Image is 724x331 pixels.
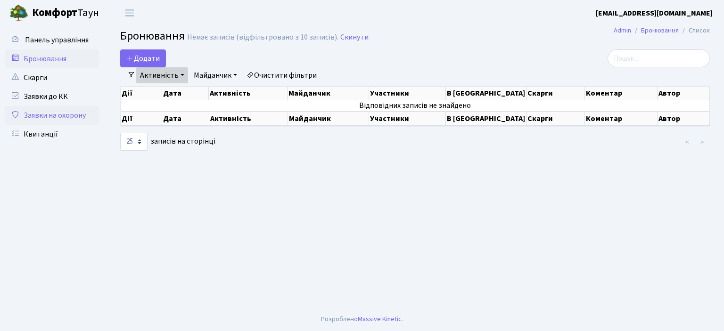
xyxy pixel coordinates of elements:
[25,35,89,45] span: Панель управління
[585,87,658,100] th: Коментар
[679,25,710,36] li: Список
[162,87,209,100] th: Дата
[32,5,77,20] b: Комфорт
[596,8,713,19] a: [EMAIL_ADDRESS][DOMAIN_NAME]
[369,112,446,126] th: Участники
[5,49,99,68] a: Бронювання
[321,314,403,324] div: Розроблено .
[527,87,585,100] th: Скарги
[641,25,679,35] a: Бронювання
[5,106,99,125] a: Заявки на охорону
[446,87,527,100] th: В [GEOGRAPHIC_DATA]
[340,33,369,42] a: Скинути
[190,67,241,83] a: Майданчик
[243,67,321,83] a: Очистити фільтри
[120,133,215,151] label: записів на сторінці
[5,125,99,144] a: Квитанції
[608,49,710,67] input: Пошук...
[209,112,288,126] th: Активність
[658,112,710,126] th: Автор
[5,68,99,87] a: Скарги
[162,112,209,126] th: Дата
[596,8,713,18] b: [EMAIL_ADDRESS][DOMAIN_NAME]
[120,49,166,67] button: Додати
[369,87,446,100] th: Участники
[614,25,631,35] a: Admin
[32,5,99,21] span: Таун
[118,5,141,21] button: Переключити навігацію
[288,87,369,100] th: Майданчик
[288,112,369,126] th: Майданчик
[209,87,288,100] th: Активність
[600,21,724,40] nav: breadcrumb
[527,112,585,126] th: Скарги
[9,4,28,23] img: logo.png
[658,87,710,100] th: Автор
[136,67,188,83] a: Активність
[585,112,658,126] th: Коментар
[121,87,162,100] th: Дії
[446,112,527,126] th: В [GEOGRAPHIC_DATA]
[121,100,710,111] td: Відповідних записів не знайдено
[5,87,99,106] a: Заявки до КК
[120,28,185,44] span: Бронювання
[5,31,99,49] a: Панель управління
[358,314,402,324] a: Massive Kinetic
[187,33,338,42] div: Немає записів (відфільтровано з 10 записів).
[120,133,148,151] select: записів на сторінці
[121,112,162,126] th: Дії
